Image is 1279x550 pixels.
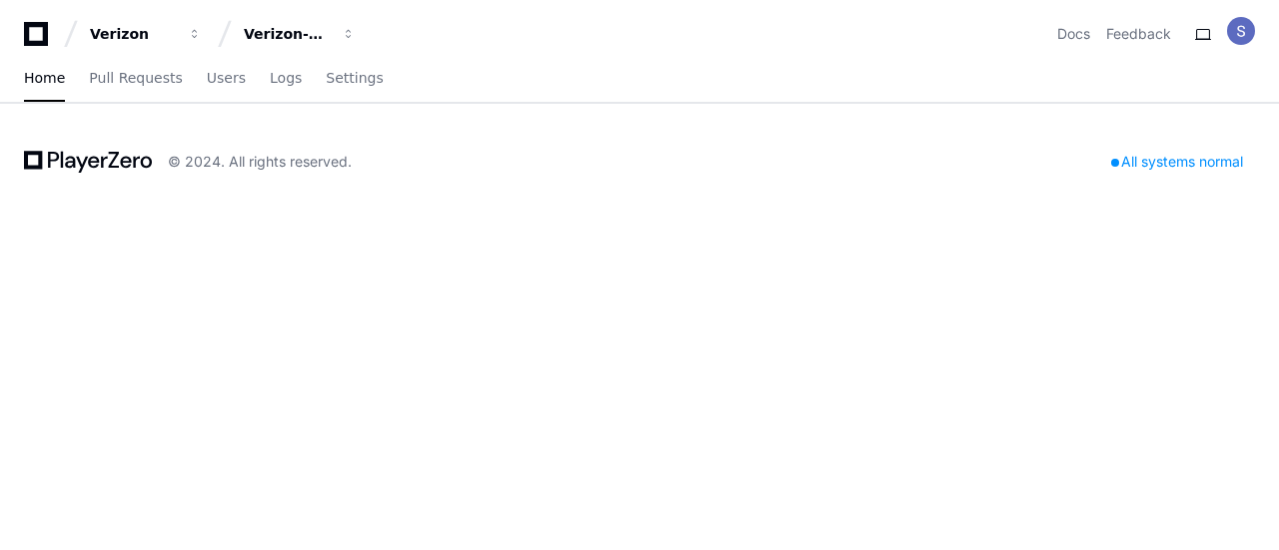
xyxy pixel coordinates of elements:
[207,56,246,102] a: Users
[1099,148,1255,176] div: All systems normal
[1057,24,1090,44] a: Docs
[90,24,176,44] div: Verizon
[82,16,210,52] button: Verizon
[24,72,65,84] span: Home
[270,72,302,84] span: Logs
[1106,24,1171,44] button: Feedback
[24,56,65,102] a: Home
[89,56,182,102] a: Pull Requests
[326,72,383,84] span: Settings
[207,72,246,84] span: Users
[326,56,383,102] a: Settings
[1227,17,1255,45] img: ACg8ocKxYBNliA4A6gA1cRR2UgiqiupxT-d5PkYGP-Ccfk6vgsHgpQ=s96-c
[168,152,352,172] div: © 2024. All rights reserved.
[236,16,364,52] button: Verizon-Clarify-Order-Management
[89,72,182,84] span: Pull Requests
[244,24,330,44] div: Verizon-Clarify-Order-Management
[270,56,302,102] a: Logs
